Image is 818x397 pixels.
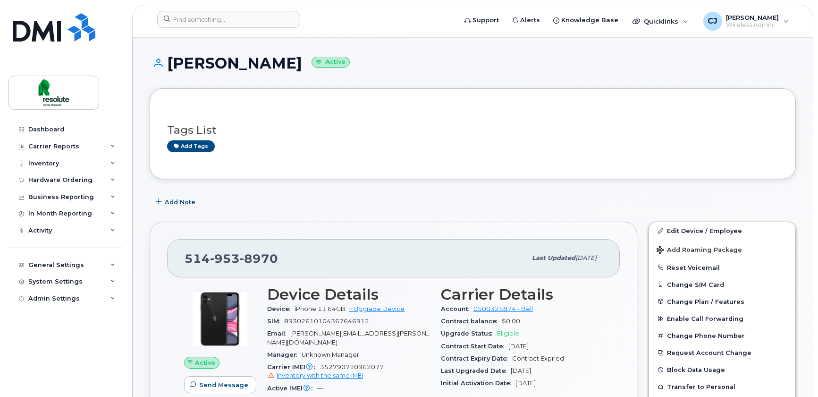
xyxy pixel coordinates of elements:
span: $0.00 [502,318,520,325]
span: Contract balance [441,318,502,325]
span: [DATE] [515,380,536,387]
span: iPhone 11 64GB [295,305,346,312]
span: Account [441,305,473,312]
span: Enable Call Forwarding [667,315,743,322]
span: Carrier IMEI [267,363,320,371]
span: 352790710962077 [267,363,430,380]
span: 953 [210,251,240,266]
img: iPhone_11.jpg [192,291,248,347]
button: Add Roaming Package [649,240,795,259]
h3: Carrier Details [441,286,603,303]
button: Change SIM Card [649,276,795,293]
span: Email [267,330,290,337]
button: Send Message [184,376,256,393]
small: Active [312,57,350,68]
span: Inventory with the same IMEI [277,372,363,379]
span: Unknown Manager [302,351,359,358]
span: Last Upgraded Date [441,367,511,374]
h3: Tags List [167,124,778,136]
span: [PERSON_NAME][EMAIL_ADDRESS][PERSON_NAME][DOMAIN_NAME] [267,330,429,345]
span: Active [195,358,215,367]
span: Initial Activation Date [441,380,515,387]
button: Change Plan / Features [649,293,795,310]
span: Change Plan / Features [667,298,744,305]
span: — [317,385,323,392]
span: [DATE] [575,254,597,261]
a: + Upgrade Device [349,305,405,312]
span: 89302610104367646912 [284,318,369,325]
span: SIM [267,318,284,325]
span: Eligible [497,330,519,337]
h1: [PERSON_NAME] [150,55,796,71]
span: Last updated [532,254,575,261]
span: Contract Start Date [441,343,508,350]
span: Device [267,305,295,312]
span: [DATE] [508,343,529,350]
span: Manager [267,351,302,358]
a: 0500325874 - Bell [473,305,533,312]
button: Enable Call Forwarding [649,310,795,327]
span: Send Message [199,380,248,389]
button: Request Account Change [649,344,795,361]
a: Edit Device / Employee [649,222,795,239]
span: Add Roaming Package [657,246,742,255]
span: 8970 [240,251,278,266]
span: Upgrade Status [441,330,497,337]
span: Contract Expiry Date [441,355,512,362]
span: Active IMEI [267,385,317,392]
button: Add Note [150,193,203,210]
button: Transfer to Personal [649,378,795,395]
a: Inventory with the same IMEI [267,372,363,379]
a: Add tags [167,140,215,152]
span: Add Note [165,198,195,207]
button: Change Phone Number [649,327,795,344]
h3: Device Details [267,286,430,303]
span: 514 [185,251,278,266]
button: Block Data Usage [649,361,795,378]
span: Contract Expired [512,355,564,362]
span: [DATE] [511,367,531,374]
button: Reset Voicemail [649,259,795,276]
